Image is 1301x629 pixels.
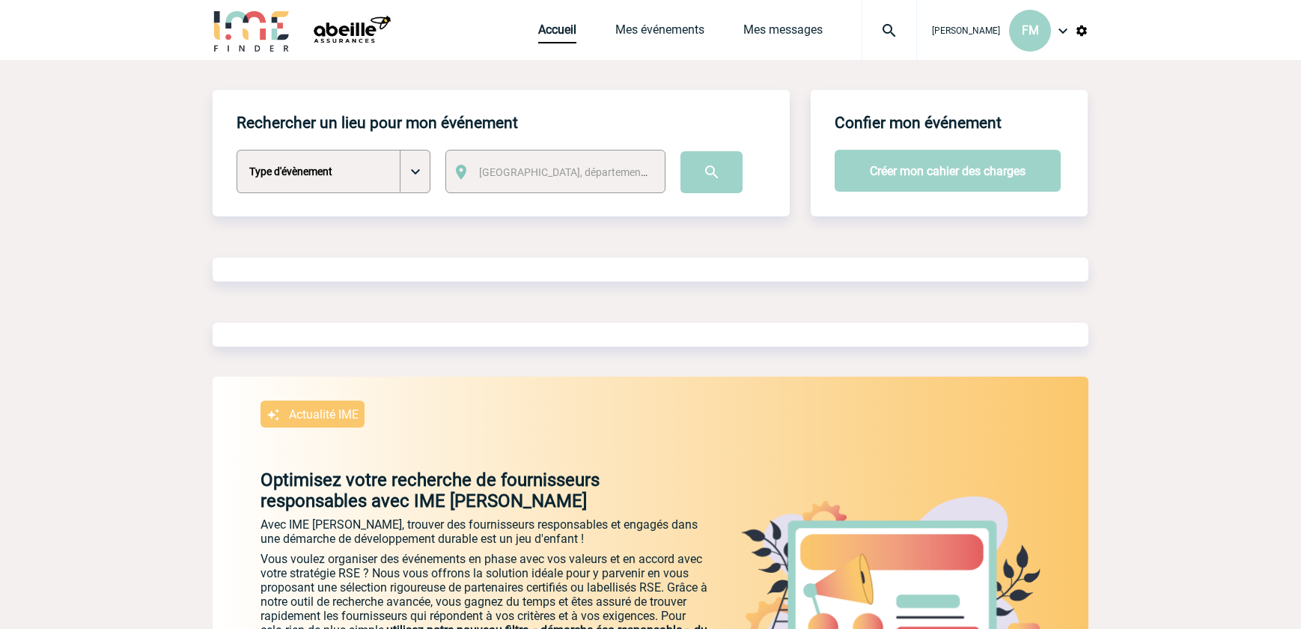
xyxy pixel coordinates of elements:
[835,114,1002,132] h4: Confier mon événement
[538,22,576,43] a: Accueil
[743,22,823,43] a: Mes messages
[680,151,743,193] input: Submit
[932,25,1000,36] span: [PERSON_NAME]
[479,166,687,178] span: [GEOGRAPHIC_DATA], département, région...
[213,470,710,511] p: Optimisez votre recherche de fournisseurs responsables avec IME [PERSON_NAME]
[289,407,359,422] p: Actualité IME
[237,114,518,132] h4: Rechercher un lieu pour mon événement
[260,517,710,546] p: Avec IME [PERSON_NAME], trouver des fournisseurs responsables et engagés dans une démarche de dév...
[835,150,1061,192] button: Créer mon cahier des charges
[615,22,704,43] a: Mes événements
[213,9,290,52] img: IME-Finder
[1022,23,1039,37] span: FM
